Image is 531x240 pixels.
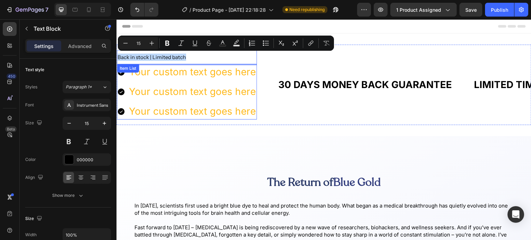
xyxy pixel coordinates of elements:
[25,84,37,90] div: Styles
[52,192,84,199] div: Show more
[25,118,44,128] div: Size
[5,126,17,132] div: Beta
[491,6,508,13] div: Publish
[34,25,92,33] p: Text Block
[77,102,109,108] div: Instrument Sans
[130,3,158,17] div: Undo/Redo
[357,58,497,73] div: LIMITED TIME 50% OFF SALE
[66,84,92,90] span: Paragraph 1*
[34,42,54,50] p: Settings
[18,183,397,197] p: In [DATE], scientists first used a bright blue dye to heal and protect the human body. What began...
[25,156,36,163] div: Color
[25,214,44,223] div: Size
[193,6,266,13] span: Product Page - [DATE] 22:18:28
[289,7,325,13] span: Need republishing
[507,206,524,223] div: Open Intercom Messenger
[25,173,45,182] div: Align
[485,3,514,17] button: Publish
[465,7,477,13] span: Save
[25,189,111,202] button: Show more
[77,157,109,163] div: 000000
[117,19,531,240] iframe: To enrich screen reader interactions, please activate Accessibility in Grammarly extension settings
[118,36,334,51] div: Editor contextual toolbar
[459,3,482,17] button: Save
[396,6,441,13] span: 1 product assigned
[68,42,92,50] p: Advanced
[390,3,457,17] button: 1 product assigned
[7,74,17,79] div: 450
[151,155,217,171] span: The Return of
[18,204,397,233] p: Fast forward to [DATE] – [MEDICAL_DATA] is being rediscovered by a new wave of researchers, bioha...
[161,58,336,73] div: 30 DAYS MONEY BACK GUARANTEE
[25,232,37,238] div: Width
[189,6,191,13] span: /
[25,67,44,73] div: Text style
[63,81,111,93] button: Paragraph 1*
[25,102,34,108] div: Font
[217,155,264,171] span: Blue Gold
[45,6,48,14] p: 7
[3,3,52,17] button: 7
